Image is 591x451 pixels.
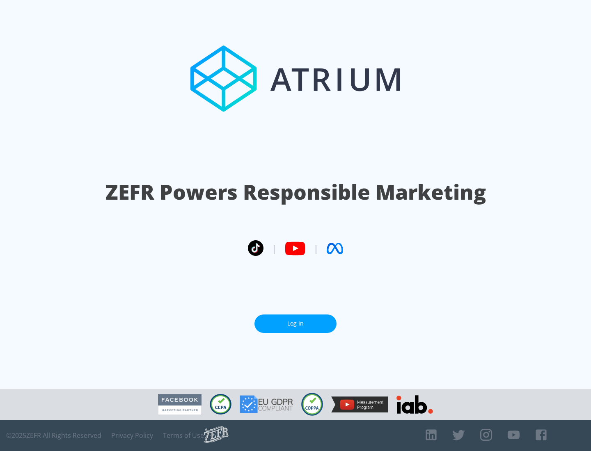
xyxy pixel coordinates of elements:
a: Terms of Use [163,431,204,440]
img: COPPA Compliant [301,393,323,416]
img: CCPA Compliant [210,394,231,415]
span: | [314,242,318,255]
a: Privacy Policy [111,431,153,440]
span: | [272,242,277,255]
a: Log In [254,314,337,333]
span: © 2025 ZEFR All Rights Reserved [6,431,101,440]
img: IAB [396,395,433,414]
img: GDPR Compliant [240,395,293,413]
img: YouTube Measurement Program [331,396,388,412]
h1: ZEFR Powers Responsible Marketing [105,178,486,206]
img: Facebook Marketing Partner [158,394,202,415]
